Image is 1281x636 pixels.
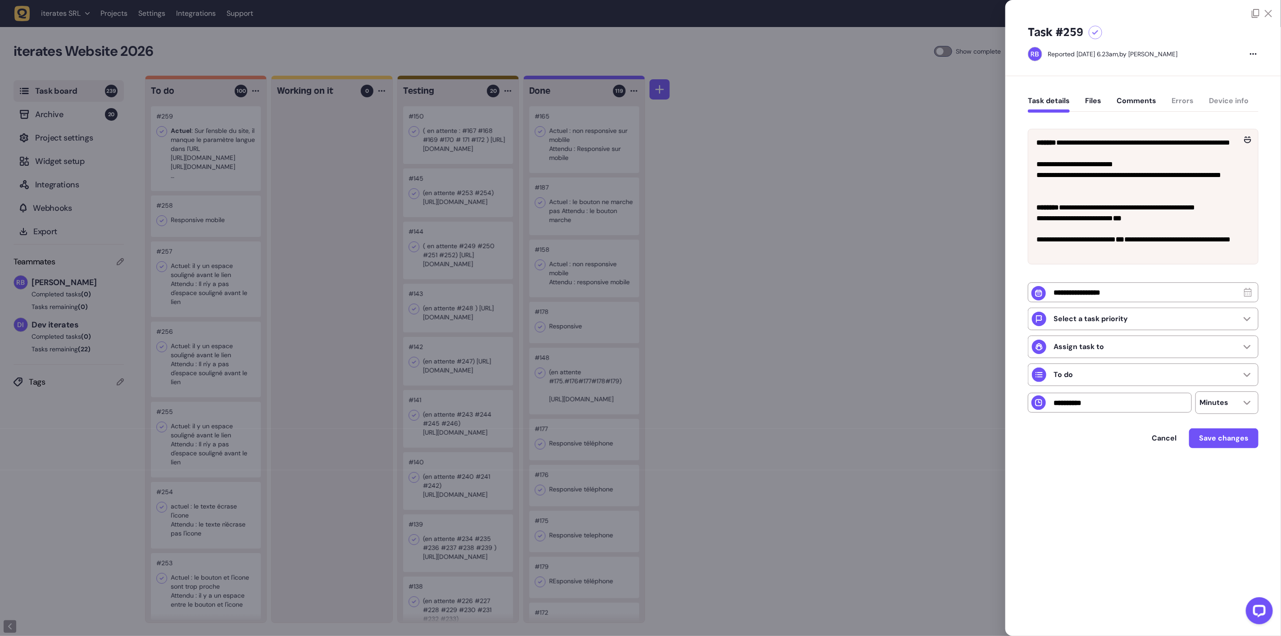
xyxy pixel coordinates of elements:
[1117,96,1156,113] button: Comments
[1028,96,1070,113] button: Task details
[1054,342,1104,351] p: Assign task to
[1028,25,1083,40] h5: Task #259
[1085,96,1101,113] button: Files
[1239,594,1276,631] iframe: LiveChat chat widget
[1152,435,1177,442] span: Cancel
[1054,370,1073,379] p: To do
[1199,398,1228,407] p: Minutes
[1048,50,1119,58] div: Reported [DATE] 6.23am,
[1048,50,1177,59] div: by [PERSON_NAME]
[1189,428,1258,448] button: Save changes
[1143,429,1186,447] button: Cancel
[1028,47,1042,61] img: Rodolphe Balay
[1054,314,1128,323] p: Select a task priority
[1199,435,1249,442] span: Save changes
